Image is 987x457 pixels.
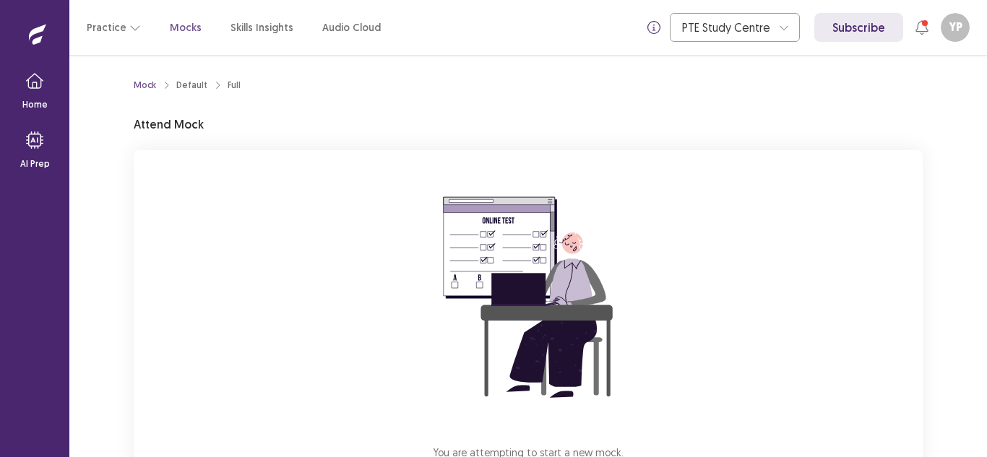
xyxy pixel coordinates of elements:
[87,14,141,40] button: Practice
[322,20,381,35] a: Audio Cloud
[134,116,204,133] p: Attend Mock
[170,20,202,35] a: Mocks
[134,79,241,92] nav: breadcrumb
[682,14,772,41] div: PTE Study Centre
[814,13,903,42] a: Subscribe
[941,13,970,42] button: YP
[176,79,207,92] div: Default
[641,14,667,40] button: info
[22,98,48,111] p: Home
[398,167,658,427] img: attend-mock
[228,79,241,92] div: Full
[134,79,156,92] a: Mock
[20,157,50,170] p: AI Prep
[230,20,293,35] a: Skills Insights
